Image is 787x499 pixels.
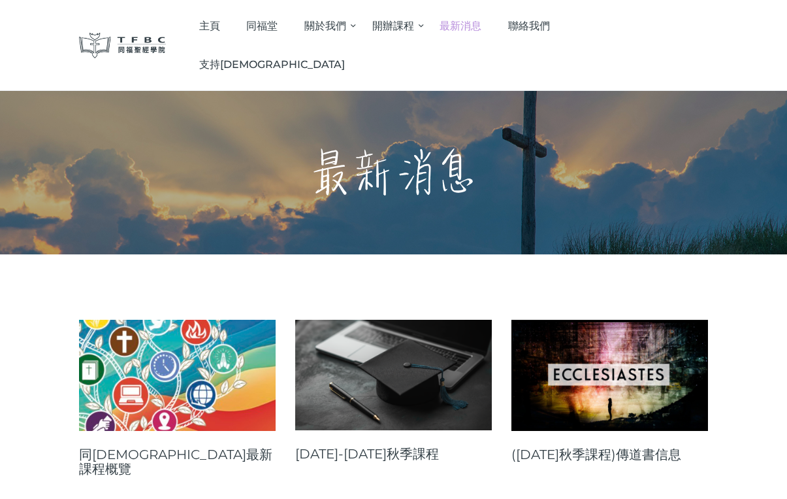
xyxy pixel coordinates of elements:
[79,447,276,476] a: 同[DEMOGRAPHIC_DATA]最新課程概覽
[440,20,481,32] span: 最新消息
[291,7,359,45] a: 關於我們
[359,7,426,45] a: 開辦課程
[304,20,346,32] span: 關於我們
[508,20,550,32] span: 聯絡我們
[295,447,492,461] a: [DATE]-[DATE]秋季課程
[246,20,278,32] span: 同福堂
[185,7,233,45] a: 主頁
[199,58,345,71] span: 支持[DEMOGRAPHIC_DATA]
[309,146,479,199] h1: 最新消息
[185,45,358,84] a: 支持[DEMOGRAPHIC_DATA]
[233,7,291,45] a: 同福堂
[79,33,167,58] img: 同福聖經學院 TFBC
[494,7,563,45] a: 聯絡我們
[511,447,708,462] a: ([DATE]秋季課程)傳道書信息
[372,20,414,32] span: 開辦課程
[426,7,495,45] a: 最新消息
[199,20,220,32] span: 主頁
